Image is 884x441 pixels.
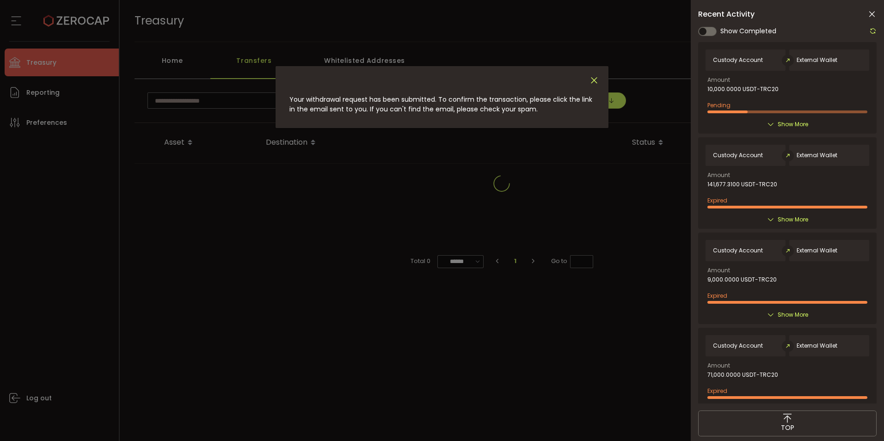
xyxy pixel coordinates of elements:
span: External Wallet [797,247,837,254]
span: Custody Account [713,57,763,63]
span: TOP [781,423,794,433]
span: 141,677.3100 USDT-TRC20 [707,181,777,188]
span: Amount [707,363,730,368]
span: External Wallet [797,343,837,349]
span: 10,000.0000 USDT-TRC20 [707,86,779,92]
span: Amount [707,77,730,83]
span: Recent Activity [698,11,755,18]
span: Expired [707,292,727,300]
span: Amount [707,172,730,178]
span: Expired [707,387,727,395]
span: Your withdrawal request has been submitted. To confirm the transaction, please click the link in ... [289,95,592,114]
span: Custody Account [713,152,763,159]
span: Pending [707,101,731,109]
span: 71,000.0000 USDT-TRC20 [707,372,778,378]
span: Show More [778,215,808,224]
span: Show More [778,310,808,319]
span: Show Completed [720,26,776,36]
button: Close [589,75,599,86]
span: External Wallet [797,152,837,159]
span: External Wallet [797,57,837,63]
span: Expired [707,196,727,204]
span: 9,000.0000 USDT-TRC20 [707,276,777,283]
span: Custody Account [713,247,763,254]
span: Show More [778,120,808,129]
iframe: Chat Widget [838,397,884,441]
span: Custody Account [713,343,763,349]
div: dialog [276,66,608,128]
span: Amount [707,268,730,273]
